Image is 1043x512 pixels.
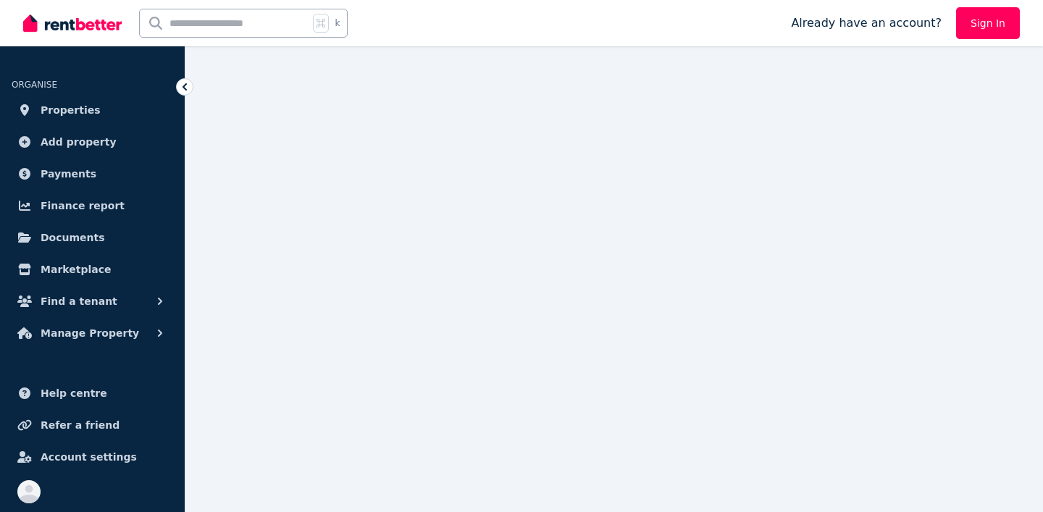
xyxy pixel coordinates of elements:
[41,197,125,214] span: Finance report
[335,17,340,29] span: k
[12,319,173,348] button: Manage Property
[12,287,173,316] button: Find a tenant
[41,448,137,466] span: Account settings
[12,80,57,90] span: ORGANISE
[23,12,122,34] img: RentBetter
[41,133,117,151] span: Add property
[791,14,942,32] span: Already have an account?
[41,416,120,434] span: Refer a friend
[12,223,173,252] a: Documents
[12,159,173,188] a: Payments
[41,293,117,310] span: Find a tenant
[12,255,173,284] a: Marketplace
[12,379,173,408] a: Help centre
[41,261,111,278] span: Marketplace
[41,385,107,402] span: Help centre
[12,442,173,471] a: Account settings
[41,101,101,119] span: Properties
[12,191,173,220] a: Finance report
[12,411,173,440] a: Refer a friend
[12,127,173,156] a: Add property
[41,229,105,246] span: Documents
[41,324,139,342] span: Manage Property
[956,7,1020,39] a: Sign In
[41,165,96,182] span: Payments
[12,96,173,125] a: Properties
